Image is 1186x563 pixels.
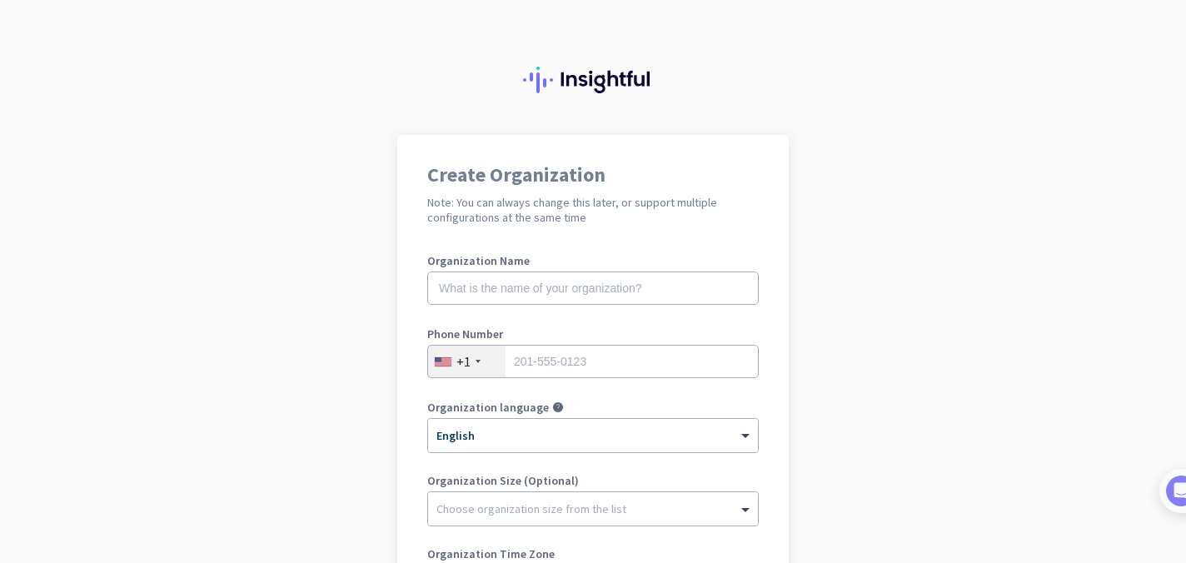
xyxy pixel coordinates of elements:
[456,353,471,370] div: +1
[427,328,759,340] label: Phone Number
[427,548,759,560] label: Organization Time Zone
[523,67,663,93] img: Insightful
[552,401,564,413] i: help
[427,475,759,486] label: Organization Size (Optional)
[427,195,759,225] h2: Note: You can always change this later, or support multiple configurations at the same time
[427,165,759,185] h1: Create Organization
[427,272,759,305] input: What is the name of your organization?
[427,401,549,413] label: Organization language
[427,345,759,378] input: 201-555-0123
[427,255,759,267] label: Organization Name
